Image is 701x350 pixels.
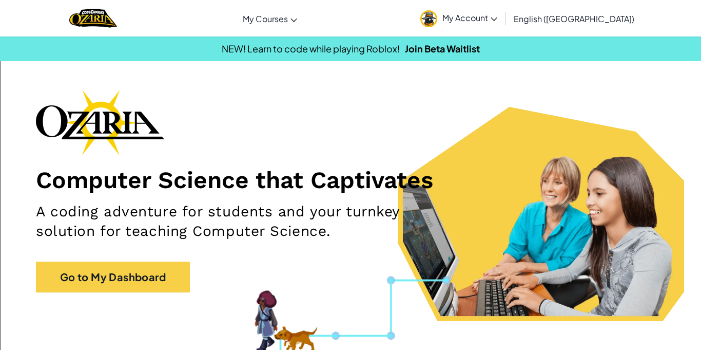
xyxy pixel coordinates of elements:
img: avatar [420,10,437,27]
a: My Courses [238,5,302,32]
h2: A coding adventure for students and your turnkey solution for teaching Computer Science. [36,202,457,241]
img: Home [69,8,117,29]
a: English ([GEOGRAPHIC_DATA]) [509,5,639,32]
a: Go to My Dashboard [36,262,190,292]
h1: Computer Science that Captivates [36,165,665,194]
img: Ozaria branding logo [36,89,164,155]
a: Join Beta Waitlist [405,43,480,54]
a: Ozaria by CodeCombat logo [69,8,117,29]
span: NEW! Learn to code while playing Roblox! [222,43,400,54]
span: My Courses [243,13,288,24]
a: My Account [415,2,502,34]
span: My Account [442,12,497,23]
span: English ([GEOGRAPHIC_DATA]) [514,13,634,24]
